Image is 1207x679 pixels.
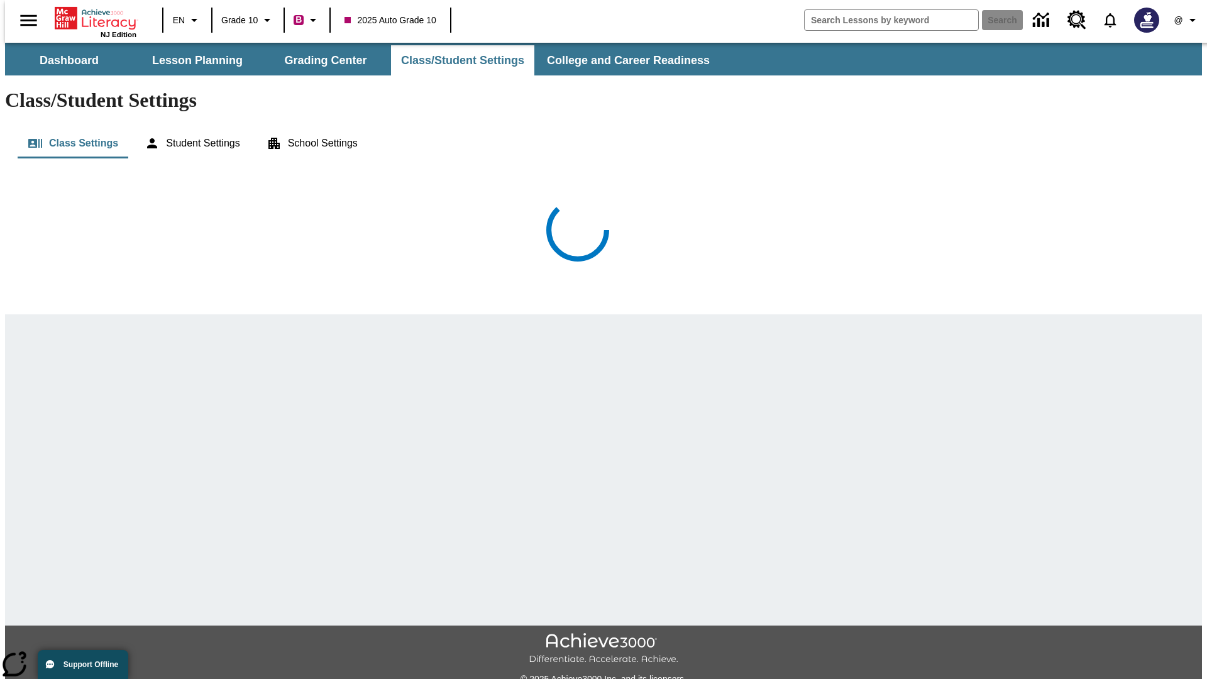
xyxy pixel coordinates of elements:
[1025,3,1060,38] a: Data Center
[55,4,136,38] div: Home
[295,12,302,28] span: B
[1094,4,1127,36] a: Notifications
[38,650,128,679] button: Support Offline
[1127,4,1167,36] button: Select a new avatar
[344,14,436,27] span: 2025 Auto Grade 10
[256,128,368,158] button: School Settings
[5,43,1202,75] div: SubNavbar
[5,89,1202,112] h1: Class/Student Settings
[289,9,326,31] button: Boost Class color is violet red. Change class color
[216,9,280,31] button: Grade: Grade 10, Select a grade
[173,14,185,27] span: EN
[101,31,136,38] span: NJ Edition
[63,660,118,669] span: Support Offline
[1134,8,1159,33] img: Avatar
[135,45,260,75] button: Lesson Planning
[1174,14,1182,27] span: @
[167,9,207,31] button: Language: EN, Select a language
[263,45,389,75] button: Grading Center
[18,128,128,158] button: Class Settings
[1167,9,1207,31] button: Profile/Settings
[529,633,678,665] img: Achieve3000 Differentiate Accelerate Achieve
[6,45,132,75] button: Dashboard
[391,45,534,75] button: Class/Student Settings
[5,45,721,75] div: SubNavbar
[805,10,978,30] input: search field
[55,6,136,31] a: Home
[221,14,258,27] span: Grade 10
[10,2,47,39] button: Open side menu
[1060,3,1094,37] a: Resource Center, Will open in new tab
[18,128,1189,158] div: Class/Student Settings
[537,45,720,75] button: College and Career Readiness
[135,128,250,158] button: Student Settings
